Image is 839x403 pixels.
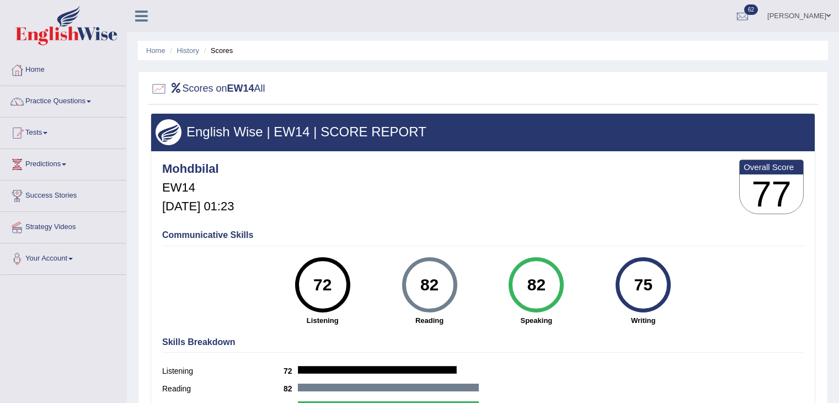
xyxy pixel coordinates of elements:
[227,83,254,94] b: EW14
[162,383,284,395] label: Reading
[1,181,126,208] a: Success Stories
[1,212,126,240] a: Strategy Videos
[595,315,691,326] strong: Writing
[1,86,126,114] a: Practice Questions
[201,45,233,56] li: Scores
[177,46,199,55] a: History
[1,149,126,177] a: Predictions
[382,315,478,326] strong: Reading
[284,367,298,375] b: 72
[156,125,810,139] h3: English Wise | EW14 | SCORE REPORT
[488,315,584,326] strong: Speaking
[744,4,758,15] span: 62
[162,337,804,347] h4: Skills Breakdown
[275,315,371,326] strong: Listening
[162,365,284,377] label: Listening
[744,162,799,172] b: Overall Score
[162,162,234,176] h4: Mohdbilal
[516,262,557,308] div: 82
[162,181,234,194] h5: EW14
[146,46,165,55] a: Home
[162,200,234,213] h5: [DATE] 01:23
[1,118,126,145] a: Tests
[156,119,181,145] img: wings.png
[623,262,664,308] div: 75
[740,174,803,214] h3: 77
[284,384,298,393] b: 82
[302,262,343,308] div: 72
[162,230,804,240] h4: Communicative Skills
[151,81,265,97] h2: Scores on All
[1,243,126,271] a: Your Account
[1,55,126,82] a: Home
[409,262,450,308] div: 82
